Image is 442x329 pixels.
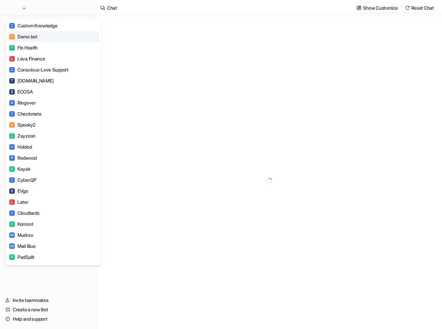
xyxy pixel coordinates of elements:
div: PadSplit [9,254,34,261]
span: Z [9,133,15,139]
div: [DOMAIN_NAME] [9,77,54,84]
span: K [9,221,15,227]
div: Komoot [9,220,33,227]
span: T [9,78,15,84]
span: E [9,188,15,194]
span: L [9,199,15,205]
div: Conscious-Love Support [9,66,69,73]
div: ECOSA [9,88,33,95]
div: Zayzoon [9,132,35,139]
div: CyberQP [9,176,36,183]
div: Leva Finance [9,55,45,62]
span: R [9,155,15,161]
div: Mail Blue [9,242,35,250]
span: H [9,144,15,150]
div: Demo bot [9,33,37,40]
span: D [9,34,15,39]
div: Spooky2 [9,121,35,128]
span: M [9,232,15,238]
span: C [9,67,15,72]
span: L [9,56,15,61]
span: F [9,45,15,50]
span: C [9,210,15,216]
span: M [9,243,15,249]
div: Kayak [9,165,30,172]
div: Redwood [9,154,37,161]
span: C [9,23,15,28]
span: C [9,111,15,117]
span: C [9,177,15,183]
div: Ringover [9,99,36,106]
div: Checkmate [9,110,41,117]
div: Later [9,198,28,205]
span: E [9,89,15,95]
span: K [9,166,15,172]
span: D [9,266,15,271]
div: [DOMAIN_NAME] [9,265,54,272]
div: Mudrex [9,231,33,238]
span: R [9,100,15,106]
div: Cloudbeds [9,209,39,216]
span: P [9,255,15,260]
div: Holded [9,143,32,150]
div: Custom Knowledge [9,22,58,29]
span: S [9,122,15,128]
div: Flo Health [9,44,38,51]
div: EVgo [9,187,28,194]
